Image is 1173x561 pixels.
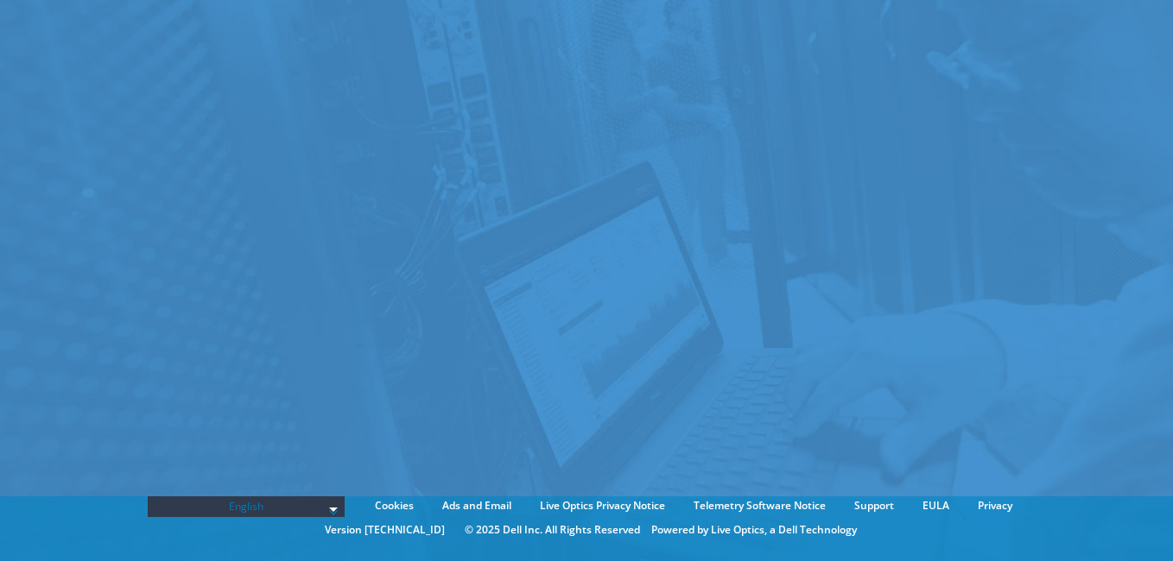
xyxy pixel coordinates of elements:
li: © 2025 Dell Inc. All Rights Reserved [456,520,649,539]
a: Live Optics Privacy Notice [527,496,678,515]
a: Telemetry Software Notice [681,496,839,515]
a: Support [841,496,907,515]
a: Ads and Email [429,496,524,515]
span: English [156,496,336,517]
a: Cookies [362,496,427,515]
a: Privacy [965,496,1025,515]
a: EULA [910,496,962,515]
li: Powered by Live Optics, a Dell Technology [651,520,857,539]
li: Version [TECHNICAL_ID] [316,520,453,539]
